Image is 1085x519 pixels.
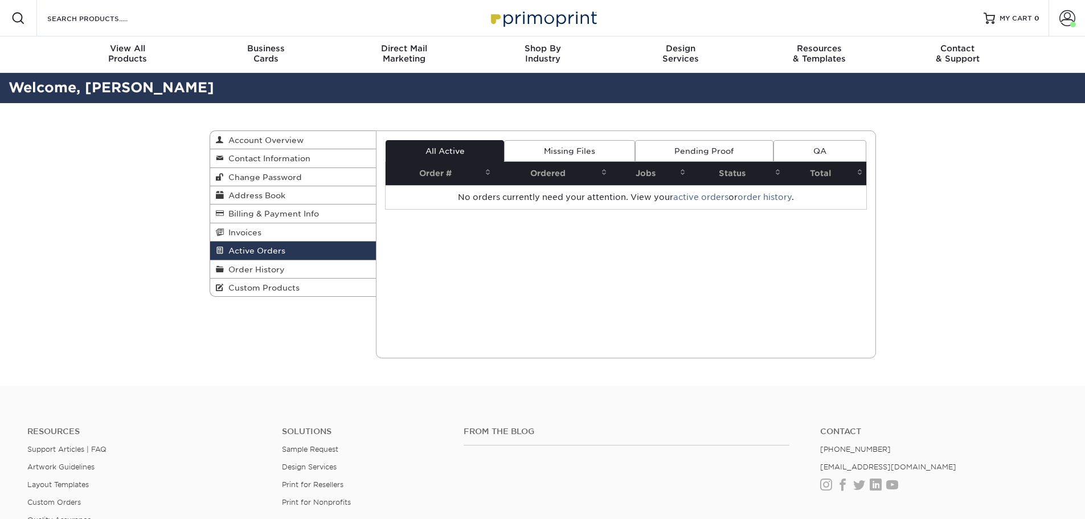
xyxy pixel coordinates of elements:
input: SEARCH PRODUCTS..... [46,11,157,25]
span: Resources [750,43,889,54]
a: Contact Information [210,149,376,167]
a: Contact& Support [889,36,1027,73]
th: Total [784,162,866,185]
div: & Support [889,43,1027,64]
span: Custom Products [224,283,300,292]
span: Address Book [224,191,285,200]
a: [EMAIL_ADDRESS][DOMAIN_NAME] [820,463,956,471]
div: Products [59,43,197,64]
span: View All [59,43,197,54]
span: MY CART [1000,14,1032,23]
div: Cards [196,43,335,64]
span: Business [196,43,335,54]
a: Pending Proof [635,140,773,162]
span: Contact Information [224,154,310,163]
th: Jobs [611,162,689,185]
span: Design [612,43,750,54]
span: Order History [224,265,285,274]
a: Design Services [282,463,337,471]
a: [PHONE_NUMBER] [820,445,891,453]
div: & Templates [750,43,889,64]
span: 0 [1034,14,1039,22]
a: Layout Templates [27,480,89,489]
a: Custom Products [210,279,376,296]
a: active orders [673,193,728,202]
span: Direct Mail [335,43,473,54]
a: order history [738,193,792,202]
a: QA [773,140,866,162]
a: Billing & Payment Info [210,205,376,223]
a: Order History [210,260,376,279]
a: Print for Resellers [282,480,343,489]
a: Artwork Guidelines [27,463,95,471]
a: Address Book [210,186,376,205]
h4: Resources [27,427,265,436]
a: Change Password [210,168,376,186]
a: Print for Nonprofits [282,498,351,506]
a: DesignServices [612,36,750,73]
span: Invoices [224,228,261,237]
a: BusinessCards [196,36,335,73]
span: Account Overview [224,136,304,145]
span: Change Password [224,173,302,182]
a: Invoices [210,223,376,242]
a: Shop ByIndustry [473,36,612,73]
img: Primoprint [486,6,600,30]
a: Sample Request [282,445,338,453]
th: Ordered [494,162,611,185]
a: Account Overview [210,131,376,149]
div: Industry [473,43,612,64]
a: Missing Files [504,140,634,162]
a: Active Orders [210,242,376,260]
a: Support Articles | FAQ [27,445,107,453]
span: Active Orders [224,246,285,255]
h4: Solutions [282,427,447,436]
h4: From the Blog [464,427,789,436]
a: Resources& Templates [750,36,889,73]
span: Shop By [473,43,612,54]
a: Custom Orders [27,498,81,506]
span: Billing & Payment Info [224,209,319,218]
a: Contact [820,427,1058,436]
div: Marketing [335,43,473,64]
td: No orders currently need your attention. View your or . [386,185,866,209]
div: Services [612,43,750,64]
a: Direct MailMarketing [335,36,473,73]
th: Status [689,162,784,185]
th: Order # [386,162,494,185]
a: View AllProducts [59,36,197,73]
a: All Active [386,140,504,162]
span: Contact [889,43,1027,54]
